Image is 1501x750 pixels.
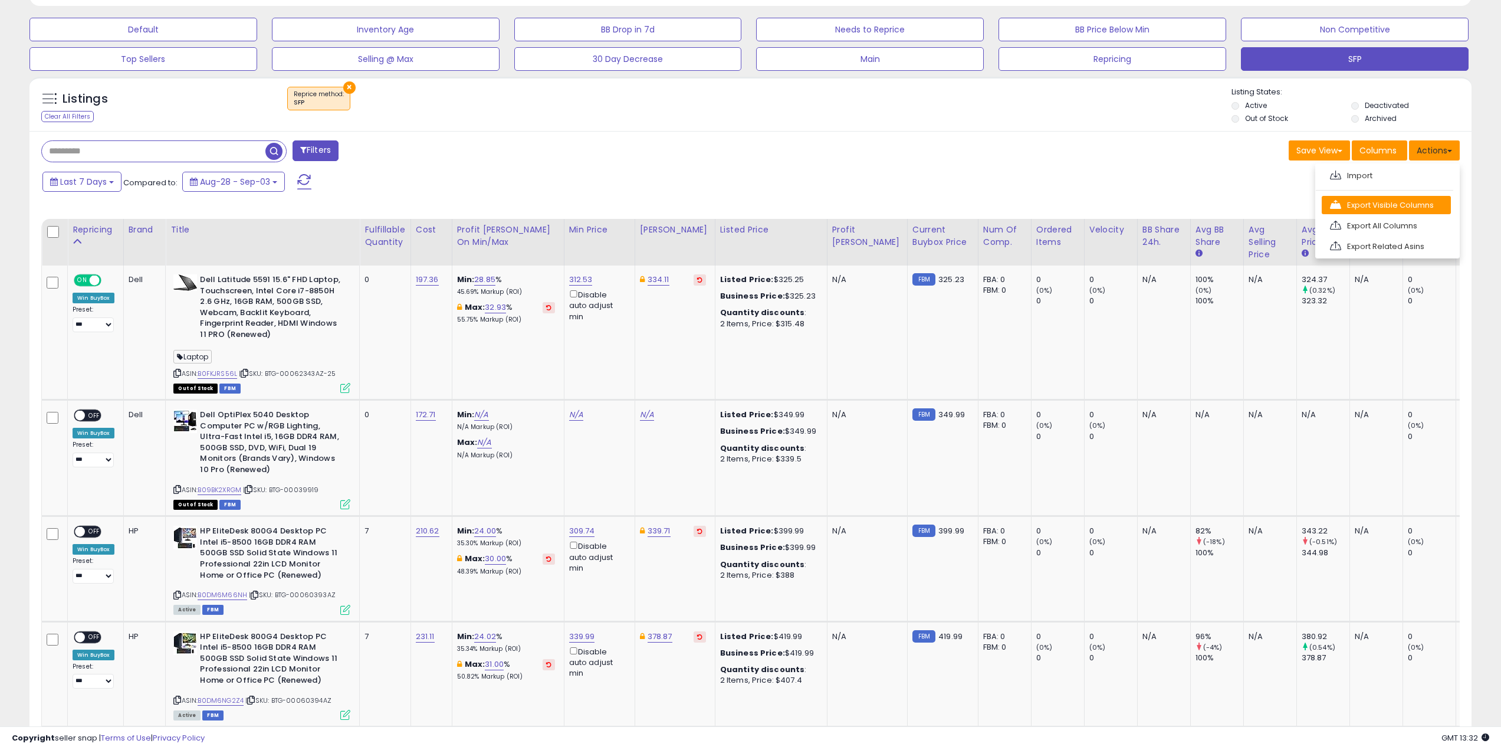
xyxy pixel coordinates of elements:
[720,631,774,642] b: Listed Price:
[474,274,495,286] a: 28.85
[1245,113,1288,123] label: Out of Stock
[1195,286,1212,295] small: (0%)
[129,274,157,285] div: Dell
[474,409,488,421] a: N/A
[29,18,257,41] button: Default
[416,274,439,286] a: 197.36
[457,568,555,576] p: 48.39% Markup (ROI)
[100,276,119,286] span: OFF
[73,306,114,332] div: Preset:
[457,274,555,296] div: %
[720,307,805,318] b: Quantity discounts
[1302,631,1349,642] div: 380.92
[1089,631,1137,642] div: 0
[153,732,205,744] a: Privacy Policy
[569,409,583,421] a: N/A
[720,426,818,437] div: $349.99
[938,409,965,420] span: 349.99
[1036,224,1079,248] div: Ordered Items
[720,319,818,329] div: 2 Items, Price: $315.48
[1408,410,1456,420] div: 0
[1322,166,1451,185] a: Import
[569,274,593,286] a: 312.53
[1309,537,1337,546] small: (-0.51%)
[416,525,439,537] a: 210.62
[720,290,785,302] b: Business Price:
[938,274,964,285] span: 325.23
[173,384,218,394] span: All listings that are currently out of stock and unavailable for purchase on Amazon
[129,224,161,236] div: Brand
[1249,224,1292,261] div: Avg Selling Price
[202,710,224,720] span: FBM
[1036,286,1053,295] small: (0%)
[983,526,1022,536] div: FBA: 0
[1355,631,1394,642] div: N/A
[938,525,964,536] span: 399.99
[1355,410,1394,420] div: N/A
[73,428,114,438] div: Win BuyBox
[457,224,559,248] div: Profit [PERSON_NAME] on Min/Max
[1249,274,1287,285] div: N/A
[219,500,241,510] span: FBM
[198,369,237,379] a: B0FKJRS56L
[457,288,555,296] p: 45.69% Markup (ROI)
[720,454,818,464] div: 2 Items, Price: $339.5
[1302,548,1349,558] div: 344.98
[457,525,475,536] b: Min:
[73,544,114,555] div: Win BuyBox
[42,172,121,192] button: Last 7 Days
[364,274,401,285] div: 0
[198,696,244,706] a: B0DM6NG2Z4
[1089,643,1106,652] small: (0%)
[720,664,818,675] div: :
[832,274,898,285] div: N/A
[720,559,805,570] b: Quantity discounts
[983,410,1022,420] div: FBA: 0
[12,732,55,744] strong: Copyright
[465,302,485,313] b: Max:
[1036,296,1084,306] div: 0
[1195,653,1243,663] div: 100%
[416,409,436,421] a: 172.71
[75,276,90,286] span: ON
[640,409,654,421] a: N/A
[457,645,555,653] p: 35.34% Markup (ROI)
[1036,537,1053,546] small: (0%)
[457,554,555,575] div: %
[1408,286,1424,295] small: (0%)
[1203,643,1223,652] small: (-4%)
[983,420,1022,431] div: FBM: 0
[720,274,774,285] b: Listed Price:
[720,647,785,659] b: Business Price:
[983,631,1022,642] div: FBA: 0
[12,733,205,744] div: seller snap | |
[170,224,354,236] div: Title
[457,451,555,460] p: N/A Markup (ROI)
[1036,526,1084,536] div: 0
[1408,631,1456,642] div: 0
[1241,47,1469,71] button: SFP
[720,559,818,570] div: :
[294,99,344,107] div: SFP
[457,539,555,548] p: 35.30% Markup (ROI)
[129,526,157,536] div: HP
[912,525,935,537] small: FBM
[85,632,104,642] span: OFF
[1302,410,1341,420] div: N/A
[73,293,114,303] div: Win BuyBox
[219,384,241,394] span: FBM
[1195,248,1203,259] small: Avg BB Share.
[129,631,157,642] div: HP
[416,224,447,236] div: Cost
[1241,18,1469,41] button: Non Competitive
[73,224,119,236] div: Repricing
[1408,421,1424,430] small: (0%)
[457,409,475,420] b: Min:
[173,710,201,720] span: All listings currently available for purchase on Amazon
[1352,140,1407,161] button: Columns
[1355,274,1394,285] div: N/A
[457,526,555,548] div: %
[720,409,774,420] b: Listed Price:
[200,176,270,188] span: Aug-28 - Sep-03
[173,500,218,510] span: All listings that are currently out of stock and unavailable for purchase on Amazon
